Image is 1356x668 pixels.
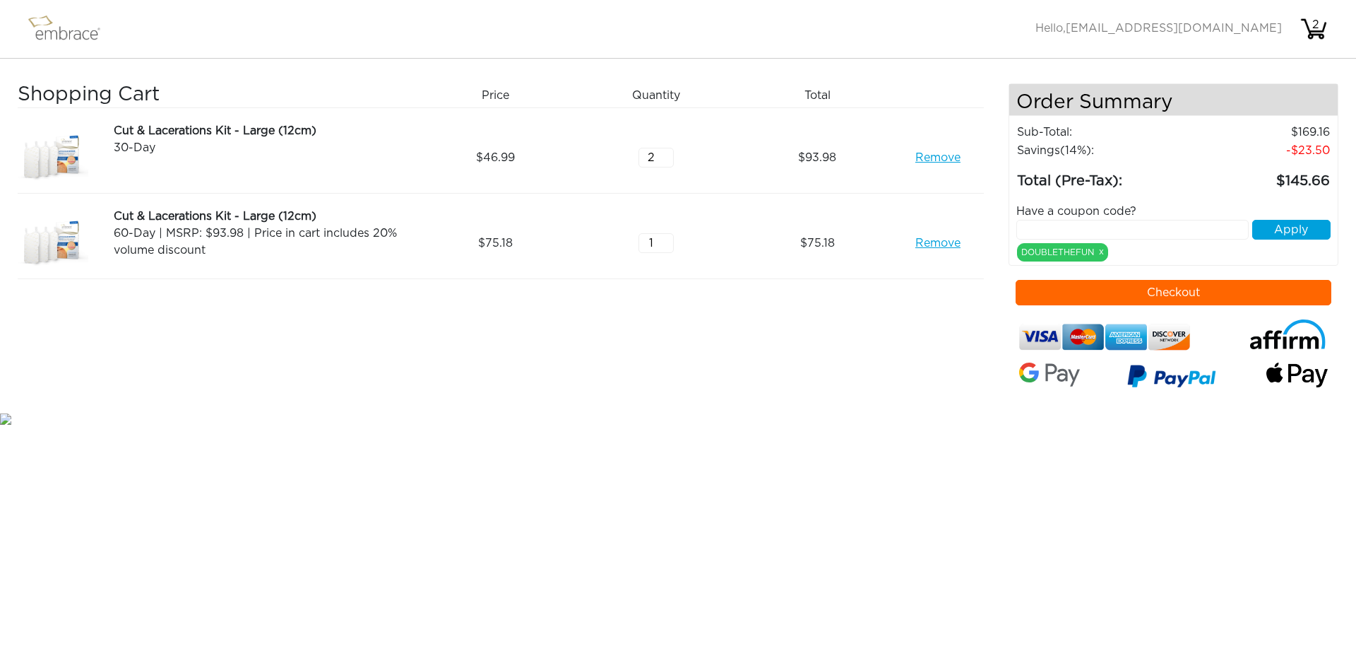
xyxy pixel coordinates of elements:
img: paypal-v3.png [1127,360,1216,397]
div: 2 [1302,16,1330,33]
button: Apply [1252,220,1331,240]
span: 93.98 [798,149,836,166]
div: Cut & Lacerations Kit - Large (12cm) [114,208,410,225]
div: DOUBLETHEFUN [1017,243,1108,262]
span: Hello, [1035,23,1282,34]
div: Price [420,83,581,107]
span: Quantity [632,87,680,104]
td: 23.50 [1189,141,1331,160]
span: 75.18 [478,235,513,252]
h3: Shopping Cart [18,83,410,107]
div: 60-Day | MSRP: $93.98 | Price in cart includes 20% volume discount [114,225,410,259]
button: Checkout [1016,280,1332,305]
td: Savings : [1016,141,1189,160]
span: 46.99 [476,149,515,166]
div: Total [742,83,903,107]
img: b8104fea-8da9-11e7-a57a-02e45ca4b85b.jpeg [18,208,88,279]
img: b8104fea-8da9-11e7-a57a-02e45ca4b85b.jpeg [18,122,88,193]
img: credit-cards.png [1019,320,1191,355]
img: logo.png [25,11,117,47]
td: Sub-Total: [1016,123,1189,141]
a: Remove [915,149,961,166]
td: Total (Pre-Tax): [1016,160,1189,192]
span: (14%) [1060,145,1091,156]
div: Cut & Lacerations Kit - Large (12cm) [114,122,410,139]
td: 169.16 [1189,123,1331,141]
div: Have a coupon code? [1006,203,1342,220]
h4: Order Summary [1009,84,1338,116]
img: cart [1299,15,1328,43]
a: Remove [915,235,961,252]
div: 30-Day [114,139,410,156]
img: Google-Pay-Logo.svg [1019,363,1081,387]
img: affirm-logo.svg [1248,320,1328,350]
a: 2 [1299,23,1328,34]
img: fullApplePay.png [1266,363,1328,388]
span: 75.18 [800,235,835,252]
a: x [1099,245,1104,258]
span: [EMAIL_ADDRESS][DOMAIN_NAME] [1066,23,1282,34]
td: 145.66 [1189,160,1331,192]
